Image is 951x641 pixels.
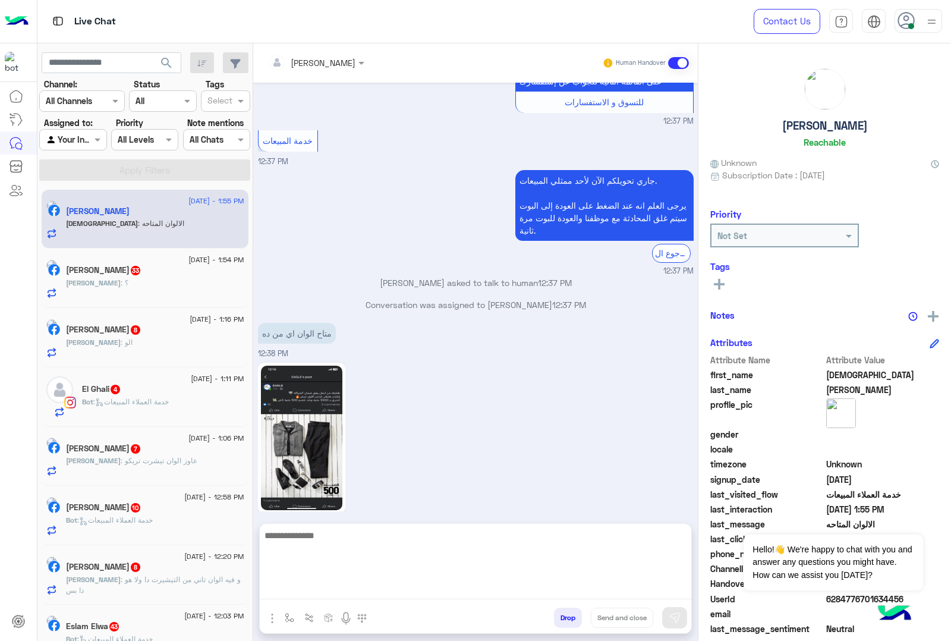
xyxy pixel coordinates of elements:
span: للتسوق و الاستفسارات [565,97,644,107]
span: search [159,56,174,70]
img: send voice note [339,611,353,626]
span: [PERSON_NAME] [66,456,121,465]
p: [PERSON_NAME] asked to talk to human [258,276,694,289]
span: last_name [710,384,824,396]
span: [DATE] - 1:06 PM [188,433,244,444]
h5: Ahmed Yasser [66,325,141,335]
img: tab [867,15,881,29]
span: Bot [82,397,93,406]
p: Conversation was assigned to [PERSON_NAME] [258,298,694,311]
span: [DATE] - 1:55 PM [188,196,244,206]
span: last_visited_flow [710,488,824,501]
span: [DEMOGRAPHIC_DATA] [66,219,138,228]
h5: [PERSON_NAME] [782,119,868,133]
span: null [826,443,940,455]
img: notes [908,312,918,321]
span: Bot [66,516,77,524]
img: 713415422032625 [5,52,26,73]
button: Drop [554,608,582,628]
span: HandoverOn [710,577,824,590]
img: Logo [5,9,29,34]
span: UserId [710,593,824,605]
h5: Muhammad Abd El Nasser [66,206,130,216]
span: الالوان المتاحه [138,219,184,228]
span: [PERSON_NAME] [66,278,121,287]
img: picture [46,260,57,271]
img: picture [46,557,57,567]
span: Attribute Value [826,354,940,366]
label: Tags [206,78,224,90]
img: picture [46,319,57,330]
h5: Mohamed Ewayan [66,444,141,454]
h6: Tags [710,261,939,272]
span: Unknown [826,458,940,470]
img: picture [46,438,57,448]
span: 8 [131,563,140,572]
span: 43 [109,622,119,631]
h6: Reachable [804,137,846,147]
span: locale [710,443,824,455]
h5: Eslam Elwa [66,621,120,631]
span: timezone [710,458,824,470]
img: picture [46,200,57,211]
img: create order [324,613,333,623]
span: ؟ [121,278,128,287]
img: Facebook [48,620,60,631]
img: send message [669,612,681,624]
span: Attribute Name [710,354,824,366]
span: 12:38 PM [258,349,288,358]
span: : خدمة العملاء المبيعات [77,516,153,524]
button: Trigger scenario [300,608,319,627]
span: null [826,428,940,441]
span: 12:37 PM [663,116,694,127]
span: profile_pic [710,398,824,426]
img: picture [805,69,845,109]
span: [DATE] - 12:03 PM [184,611,244,621]
span: 2025-08-21T10:55:09.614Z [826,503,940,516]
span: : خدمة العملاء المبيعات [93,397,169,406]
button: create order [319,608,339,627]
label: Assigned to: [44,117,93,129]
span: عاوز الوان تيشرت تريكو [121,456,197,465]
span: الو [121,338,133,347]
label: Status [134,78,160,90]
small: Human Handover [616,58,666,68]
h5: Ahmed Hussein [66,265,141,275]
p: Live Chat [74,14,116,30]
span: Hello!👋 We're happy to chat with you and answer any questions you might have. How can we assist y... [744,535,922,590]
img: Trigger scenario [304,613,314,623]
img: Facebook [48,323,60,335]
span: phone_number [710,548,824,560]
span: 6284776701634456 [826,593,940,605]
span: و فيه الوان تاني من التيشيرت دا ولا هو دا بس [66,575,241,595]
img: make a call [357,614,367,623]
span: last_interaction [710,503,824,516]
span: 7 [131,444,140,454]
span: خدمة المبيعات [263,136,313,146]
span: [PERSON_NAME] [66,338,121,347]
img: Facebook [48,561,60,573]
span: [DATE] - 1:11 PM [191,373,244,384]
label: Priority [116,117,143,129]
span: signup_date [710,473,824,486]
span: ChannelId [710,563,824,575]
img: tab [51,14,65,29]
span: Abd El Nasser [826,384,940,396]
span: last_message [710,518,824,530]
a: Contact Us [754,9,820,34]
img: defaultAdmin.png [46,376,73,403]
img: tab [835,15,848,29]
a: tab [829,9,853,34]
img: Instagram [64,397,76,409]
span: Subscription Date : [DATE] [722,169,825,181]
span: last_message_sentiment [710,623,824,635]
img: profile [924,14,939,29]
h6: Attributes [710,337,752,348]
span: Muhammad [826,369,940,381]
span: 4 [111,385,120,394]
button: search [152,52,181,78]
span: first_name [710,369,824,381]
img: picture [46,497,57,508]
span: 10 [131,503,140,513]
span: 12:37 PM [258,157,288,166]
